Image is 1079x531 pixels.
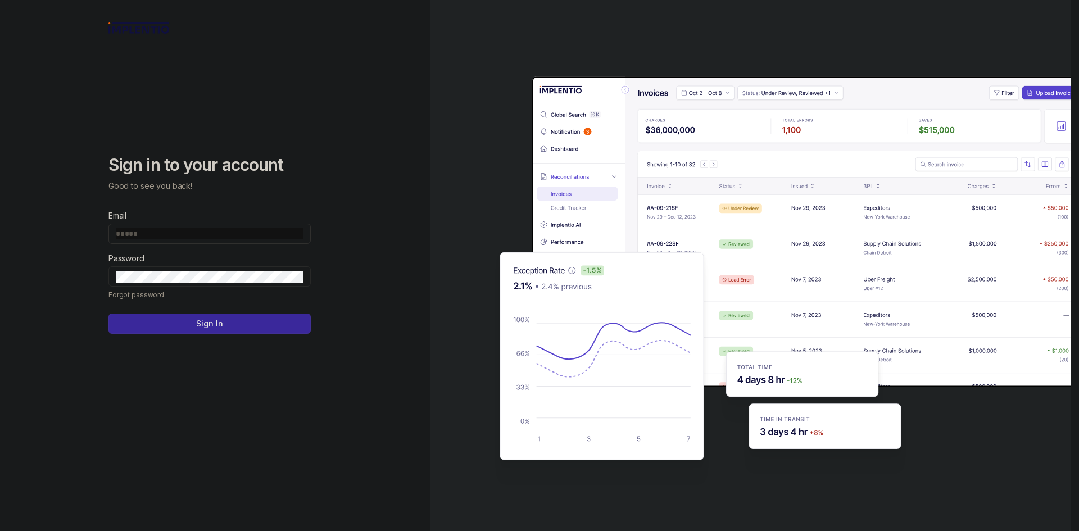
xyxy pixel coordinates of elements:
h2: Sign in to your account [108,154,311,176]
label: Email [108,210,126,221]
a: Link Forgot password [108,289,164,300]
img: logo [108,22,170,34]
label: Password [108,253,144,264]
p: Sign In [196,318,223,329]
p: Good to see you back! [108,180,311,192]
p: Forgot password [108,289,164,300]
button: Sign In [108,314,311,334]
